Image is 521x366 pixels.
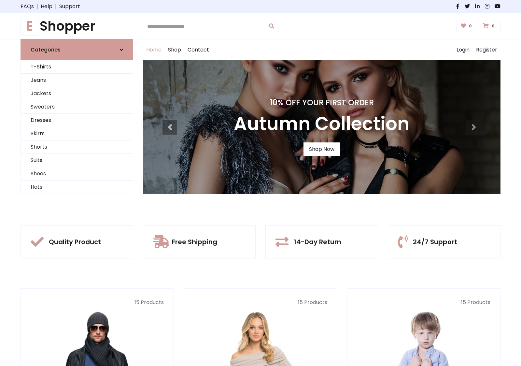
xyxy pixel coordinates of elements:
a: Dresses [21,114,133,127]
h5: Quality Product [49,238,101,246]
a: Shop Now [303,142,340,156]
a: Shop [165,39,184,60]
a: Login [453,39,473,60]
a: Register [473,39,500,60]
span: | [52,3,59,10]
a: Suits [21,154,133,167]
a: Shorts [21,140,133,154]
a: Hats [21,181,133,194]
a: 0 [457,20,478,32]
a: Help [41,3,52,10]
a: T-Shirts [21,60,133,74]
span: | [34,3,41,10]
a: FAQs [21,3,34,10]
span: 0 [490,23,496,29]
h6: Categories [31,47,61,53]
p: 15 Products [31,299,164,306]
a: Home [143,39,165,60]
a: Sweaters [21,100,133,114]
h5: 14-Day Return [294,238,341,246]
a: Jeans [21,74,133,87]
a: Jackets [21,87,133,100]
h3: Autumn Collection [234,113,410,135]
h1: Shopper [21,18,133,34]
a: Skirts [21,127,133,140]
a: Shoes [21,167,133,181]
h5: Free Shipping [172,238,217,246]
span: 0 [467,23,473,29]
a: EShopper [21,18,133,34]
p: 15 Products [357,299,490,306]
h4: 10% Off Your First Order [234,98,410,108]
a: 0 [479,20,500,32]
span: E [21,17,38,36]
a: Categories [21,39,133,60]
a: Contact [184,39,212,60]
p: 15 Products [194,299,327,306]
a: Support [59,3,80,10]
h5: 24/7 Support [413,238,457,246]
